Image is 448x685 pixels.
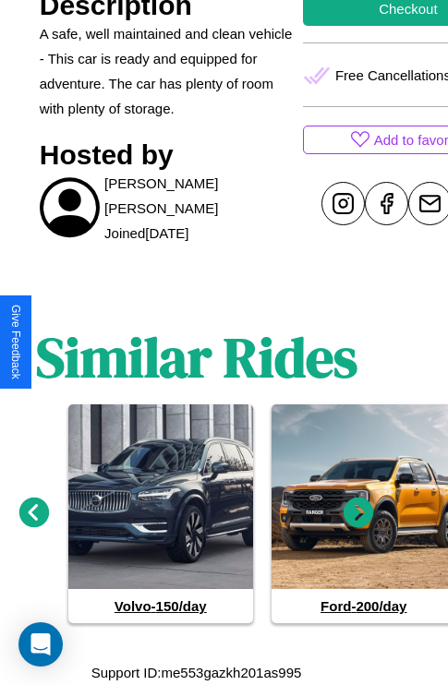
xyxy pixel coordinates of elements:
[40,21,294,121] p: A safe, well maintained and clean vehicle - This car is ready and equipped for adventure. The car...
[91,660,302,685] p: Support ID: me553gazkh201as995
[104,221,188,246] p: Joined [DATE]
[104,171,294,221] p: [PERSON_NAME] [PERSON_NAME]
[68,404,253,623] a: Volvo-150/day
[36,319,357,395] h1: Similar Rides
[40,139,294,171] h3: Hosted by
[18,622,63,667] div: Open Intercom Messenger
[68,589,253,623] h4: Volvo - 150 /day
[9,305,22,379] div: Give Feedback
